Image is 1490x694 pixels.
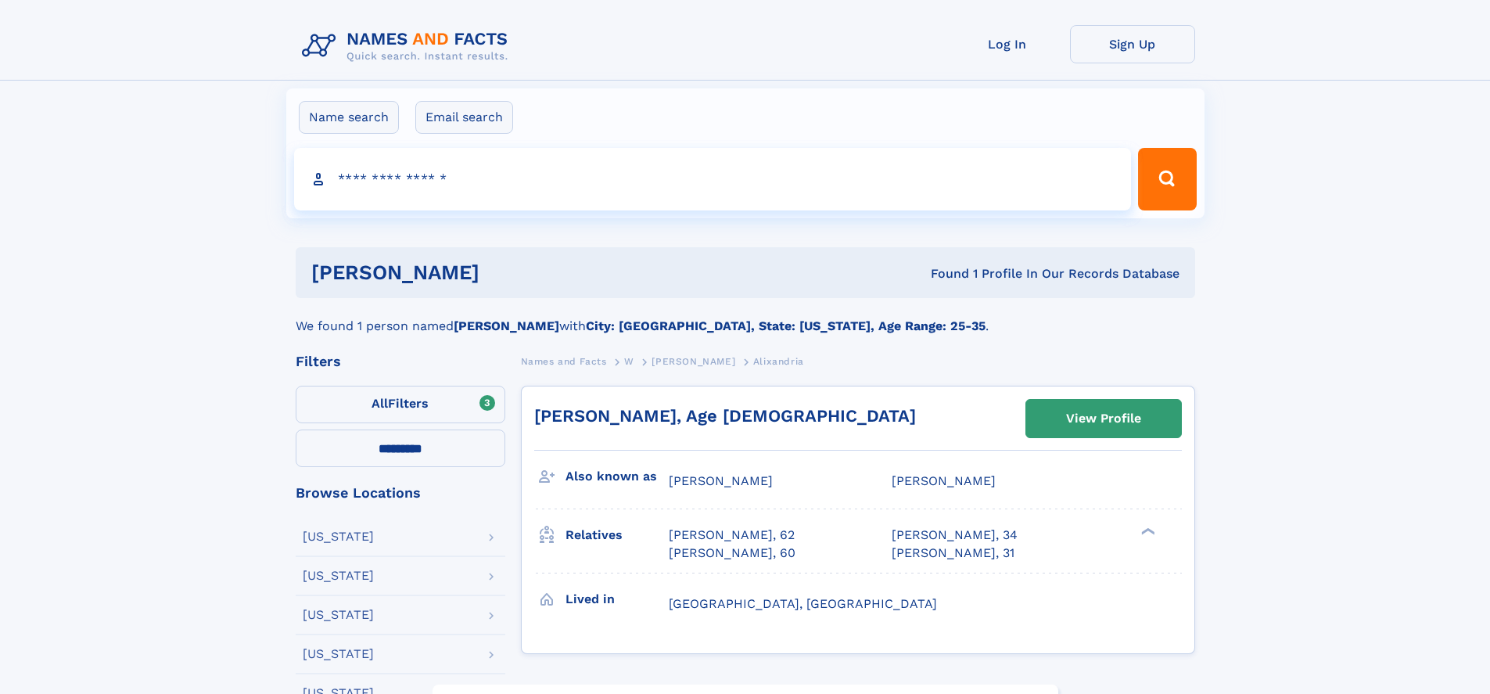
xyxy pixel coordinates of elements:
[372,396,388,411] span: All
[624,356,634,367] span: W
[624,351,634,371] a: W
[892,527,1018,544] a: [PERSON_NAME], 34
[565,522,669,548] h3: Relatives
[669,596,937,611] span: [GEOGRAPHIC_DATA], [GEOGRAPHIC_DATA]
[669,473,773,488] span: [PERSON_NAME]
[534,406,916,426] a: [PERSON_NAME], Age [DEMOGRAPHIC_DATA]
[1070,25,1195,63] a: Sign Up
[299,101,399,134] label: Name search
[296,486,505,500] div: Browse Locations
[296,25,521,67] img: Logo Names and Facts
[296,354,505,369] div: Filters
[454,318,559,333] b: [PERSON_NAME]
[311,263,706,282] h1: [PERSON_NAME]
[296,386,505,423] label: Filters
[1066,401,1141,437] div: View Profile
[303,609,374,621] div: [US_STATE]
[669,527,795,544] a: [PERSON_NAME], 62
[1137,527,1156,537] div: ❯
[296,298,1195,336] div: We found 1 person named with .
[1026,400,1181,437] a: View Profile
[892,473,996,488] span: [PERSON_NAME]
[415,101,513,134] label: Email search
[303,648,374,660] div: [US_STATE]
[565,463,669,490] h3: Also known as
[753,356,804,367] span: Alixandria
[294,148,1132,210] input: search input
[945,25,1070,63] a: Log In
[303,530,374,543] div: [US_STATE]
[652,351,735,371] a: [PERSON_NAME]
[652,356,735,367] span: [PERSON_NAME]
[892,545,1014,562] a: [PERSON_NAME], 31
[669,545,795,562] a: [PERSON_NAME], 60
[1138,148,1196,210] button: Search Button
[303,570,374,582] div: [US_STATE]
[521,351,607,371] a: Names and Facts
[565,586,669,613] h3: Lived in
[586,318,986,333] b: City: [GEOGRAPHIC_DATA], State: [US_STATE], Age Range: 25-35
[705,265,1179,282] div: Found 1 Profile In Our Records Database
